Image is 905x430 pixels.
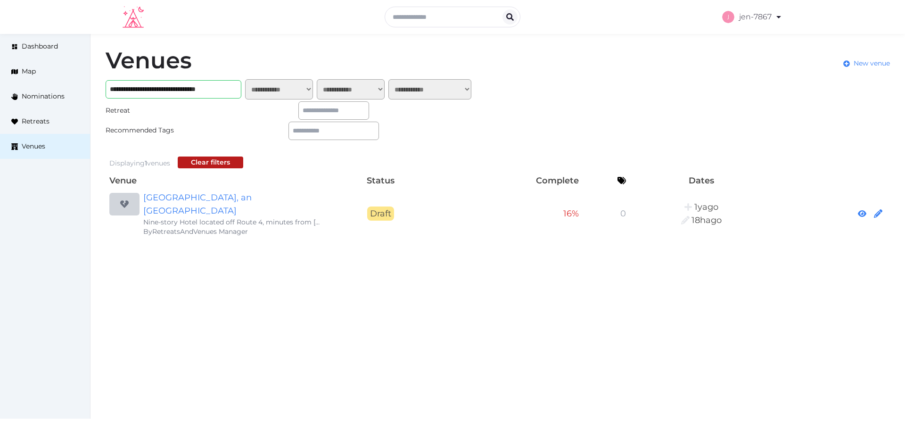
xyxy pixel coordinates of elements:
span: Retreats [22,116,49,126]
a: New venue [843,58,890,68]
div: Nine-story Hotel located off Route 4, minutes from [GEOGRAPHIC_DATA] or [GEOGRAPHIC_DATA][PERSON_... [143,217,324,227]
button: Clear filters [178,157,243,168]
span: Draft [367,207,394,221]
a: [GEOGRAPHIC_DATA], an [GEOGRAPHIC_DATA] [143,191,324,217]
span: 0 [620,208,626,219]
th: Dates [630,172,772,189]
div: Clear filters [191,157,230,167]
span: 10:05PM, October 10th, 2024 [694,202,718,212]
span: Nominations [22,91,65,101]
span: 1 [145,159,147,167]
span: Map [22,66,36,76]
div: Recommended Tags [106,125,196,135]
th: Complete [433,172,582,189]
span: 6:43AM, September 27th, 2025 [691,215,722,225]
span: Dashboard [22,41,58,51]
span: New venue [854,58,890,68]
span: 16 % [563,208,579,219]
a: jen-7867 [722,4,782,30]
h1: Venues [106,49,192,72]
div: By RetreatsAndVenues Manager [143,227,324,236]
th: Status [328,172,433,189]
th: Venue [106,172,328,189]
div: Displaying venues [109,158,170,168]
div: Retreat [106,106,196,116]
span: Venues [22,141,45,151]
